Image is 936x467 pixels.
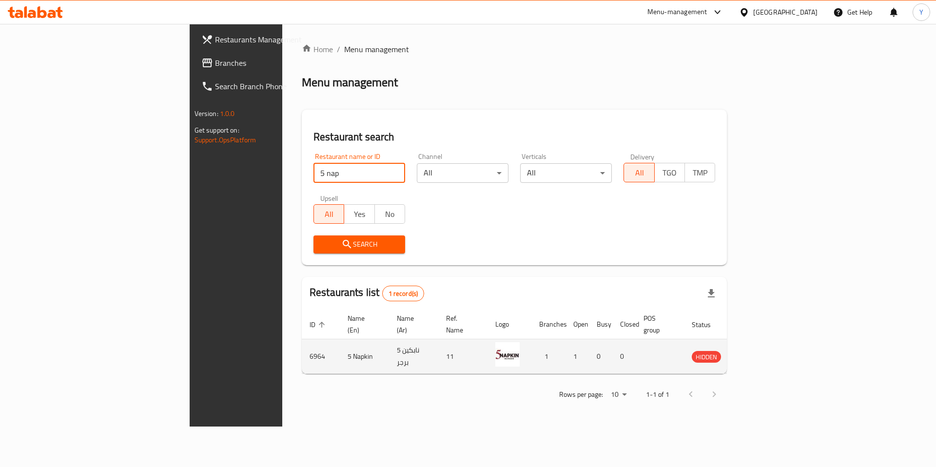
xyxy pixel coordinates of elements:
div: [GEOGRAPHIC_DATA] [753,7,818,18]
button: Search [313,235,405,253]
a: Restaurants Management [194,28,346,51]
span: Ref. Name [446,312,476,336]
div: Menu-management [647,6,707,18]
span: 1 record(s) [383,289,424,298]
span: Search Branch Phone [215,80,338,92]
span: Restaurants Management [215,34,338,45]
span: TMP [689,166,711,180]
th: Logo [487,310,531,339]
span: Menu management [344,43,409,55]
div: Export file [700,282,723,305]
button: No [374,204,405,224]
td: 0 [589,339,612,374]
p: 1-1 of 1 [646,389,669,401]
h2: Menu management [302,75,398,90]
span: Branches [215,57,338,69]
td: 5 نابكين برجر [389,339,438,374]
button: TMP [684,163,715,182]
input: Search for restaurant name or ID.. [313,163,405,183]
th: Branches [531,310,565,339]
p: Rows per page: [559,389,603,401]
label: Upsell [320,195,338,201]
span: ID [310,319,328,331]
td: 1 [531,339,565,374]
span: Get support on: [195,124,239,136]
span: Status [692,319,723,331]
button: TGO [654,163,685,182]
button: All [313,204,344,224]
td: 5 Napkin [340,339,389,374]
a: Search Branch Phone [194,75,346,98]
td: 0 [612,339,636,374]
span: Y [919,7,923,18]
span: 1.0.0 [220,107,235,120]
nav: breadcrumb [302,43,727,55]
span: HIDDEN [692,351,721,363]
span: Name (En) [348,312,377,336]
span: No [379,207,401,221]
a: Branches [194,51,346,75]
span: TGO [659,166,681,180]
td: 11 [438,339,487,374]
img: 5 Napkin [495,342,520,367]
th: Busy [589,310,612,339]
button: All [624,163,654,182]
th: Closed [612,310,636,339]
span: POS group [643,312,672,336]
span: All [318,207,340,221]
button: Yes [344,204,374,224]
span: All [628,166,650,180]
div: All [417,163,508,183]
label: Delivery [630,153,655,160]
span: Name (Ar) [397,312,427,336]
div: All [520,163,612,183]
a: Support.OpsPlatform [195,134,256,146]
span: Yes [348,207,370,221]
td: 1 [565,339,589,374]
span: Version: [195,107,218,120]
span: Search [321,238,397,251]
div: Rows per page: [607,388,630,402]
h2: Restaurant search [313,130,715,144]
h2: Restaurants list [310,285,424,301]
th: Open [565,310,589,339]
div: Total records count [382,286,425,301]
table: enhanced table [302,310,769,374]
